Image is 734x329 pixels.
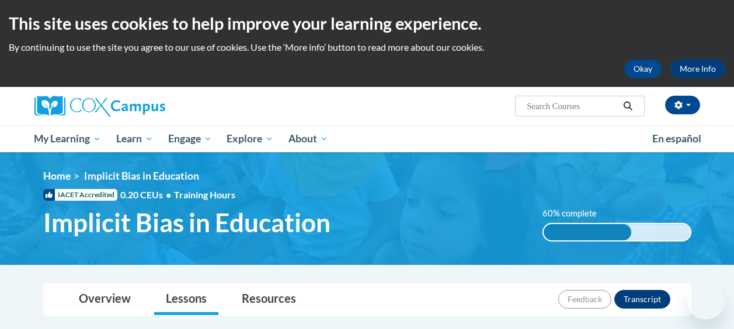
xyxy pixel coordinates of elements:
span: En español [652,132,701,145]
a: My Learning [27,125,109,152]
button: Transcript [614,290,670,309]
button: Feedback [558,290,611,309]
a: Overview [67,284,142,315]
a: About [281,125,336,152]
button: Account Settings [665,96,700,114]
span: Engage [168,132,212,146]
span: About [288,132,328,146]
iframe: Button to launch messaging window [687,282,725,320]
img: Cox Campus [34,96,165,117]
button: Search [619,99,636,113]
span: My Learning [34,132,101,146]
input: Search Courses [526,99,619,113]
p: By continuing to use the site you agree to our use of cookies. Use the ‘More info’ button to read... [9,41,725,54]
a: Engage [161,125,220,152]
a: Cox Campus [34,96,245,117]
span: IACET Accredited [43,189,117,201]
span: • [166,189,171,200]
label: 60% complete [542,207,610,220]
span: 0.20 CEUs [120,188,174,201]
a: Lessons [154,284,218,315]
span: Explore [227,132,273,146]
span: Learn [116,132,153,146]
div: Main menu [26,125,709,152]
span: Training Hours [174,189,235,200]
a: En español [645,127,709,151]
span: Implicit Bias in Education [43,207,331,238]
a: More Info [670,60,725,78]
a: Resources [230,284,308,315]
button: Okay [624,60,662,78]
span: Implicit Bias in Education [84,170,199,182]
a: Learn [109,125,161,152]
div: 60% complete [544,224,632,240]
h2: This site uses cookies to help improve your learning experience. [9,12,725,35]
a: Explore [219,125,281,152]
a: Home [43,170,71,182]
